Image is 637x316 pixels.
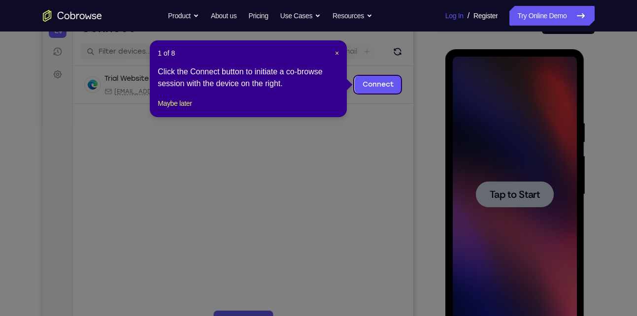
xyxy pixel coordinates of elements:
[158,97,192,109] button: Maybe later
[6,29,24,46] a: Sessions
[509,6,594,26] a: Try Online Demo
[347,30,363,45] button: Refresh
[110,61,135,68] div: Online
[183,73,244,81] div: App
[248,6,268,26] a: Pricing
[30,52,370,90] div: Open device details
[56,32,180,42] input: Filter devices...
[31,132,108,158] button: Tap to Start
[445,6,464,26] a: Log In
[71,73,177,81] span: web@example.com
[44,140,95,150] span: Tap to Start
[62,60,106,69] div: Trial Website
[158,66,339,90] div: Click the Connect button to initiate a co-browse session with the device on the right.
[335,48,339,58] button: Close Tour
[6,51,24,69] a: Settings
[297,32,314,42] label: Email
[6,6,24,24] a: Connect
[473,6,498,26] a: Register
[62,73,177,81] div: Email
[193,73,244,81] span: Cobrowse demo
[158,48,175,58] span: 1 of 8
[43,10,102,22] a: Go to the home page
[38,6,92,22] h1: Connect
[168,6,199,26] button: Product
[312,62,359,79] a: Connect
[170,296,230,316] button: 6-digit code
[335,49,339,57] span: ×
[468,10,469,22] span: /
[211,6,236,26] a: About us
[333,6,372,26] button: Resources
[196,32,227,42] label: demo_id
[111,63,113,65] div: New devices found.
[250,73,275,81] span: +11 more
[280,6,321,26] button: Use Cases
